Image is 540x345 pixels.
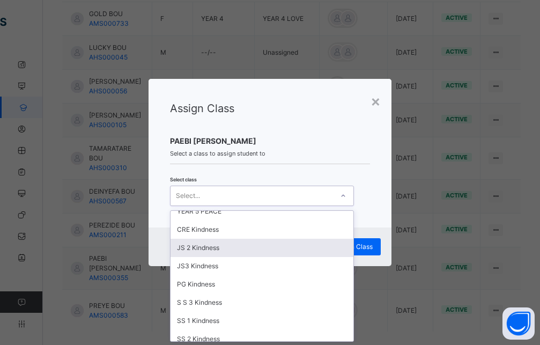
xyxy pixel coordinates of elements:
[170,102,234,115] span: Assign Class
[171,312,353,330] div: SS 1 Kindness
[171,257,353,275] div: JS3 Kindness
[502,307,535,340] button: Open asap
[171,202,353,221] div: YEAR 5 PEACE
[171,293,353,312] div: S S 3 Kindness
[171,275,353,293] div: PG Kindness
[176,186,200,206] div: Select...
[170,177,197,182] span: Select class
[371,90,381,112] div: ×
[171,221,353,239] div: CRE Kindness
[170,149,370,158] span: Select a class to assign student to
[170,135,370,146] span: PAEBI [PERSON_NAME]
[171,239,353,257] div: JS 2 Kindness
